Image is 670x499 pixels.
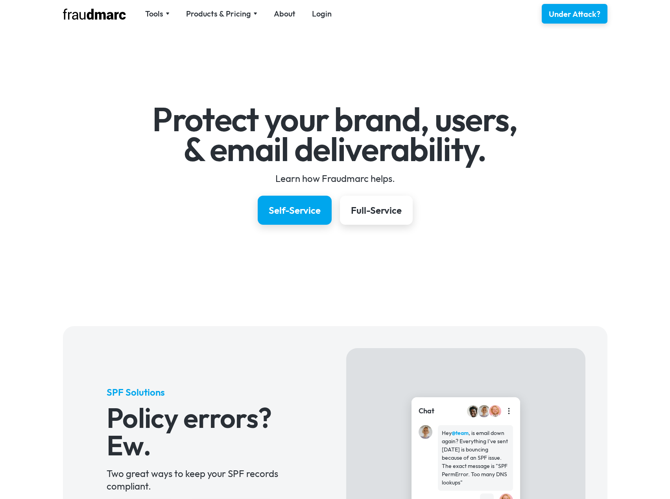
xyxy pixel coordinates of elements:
div: Products & Pricing [186,8,257,19]
div: Hey , is email down again? Everything I've sent [DATE] is bouncing because of an SPF issue. The e... [442,429,509,487]
div: Learn how Fraudmarc helps. [107,172,563,185]
div: Products & Pricing [186,8,251,19]
div: Full-Service [351,204,402,216]
strong: @team [452,429,469,437]
div: Tools [145,8,163,19]
div: Under Attack? [549,9,600,20]
div: Two great ways to keep your SPF records compliant. [107,467,302,492]
a: Login [312,8,332,19]
a: About [274,8,295,19]
div: Tools [145,8,170,19]
div: Self-Service [269,204,321,216]
a: Under Attack? [542,4,607,24]
h3: Policy errors? Ew. [107,404,302,459]
a: Self-Service [258,196,332,225]
h1: Protect your brand, users, & email deliverability. [107,105,563,164]
div: Chat [419,406,434,416]
h5: SPF Solutions [107,386,302,398]
a: Full-Service [340,196,413,225]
